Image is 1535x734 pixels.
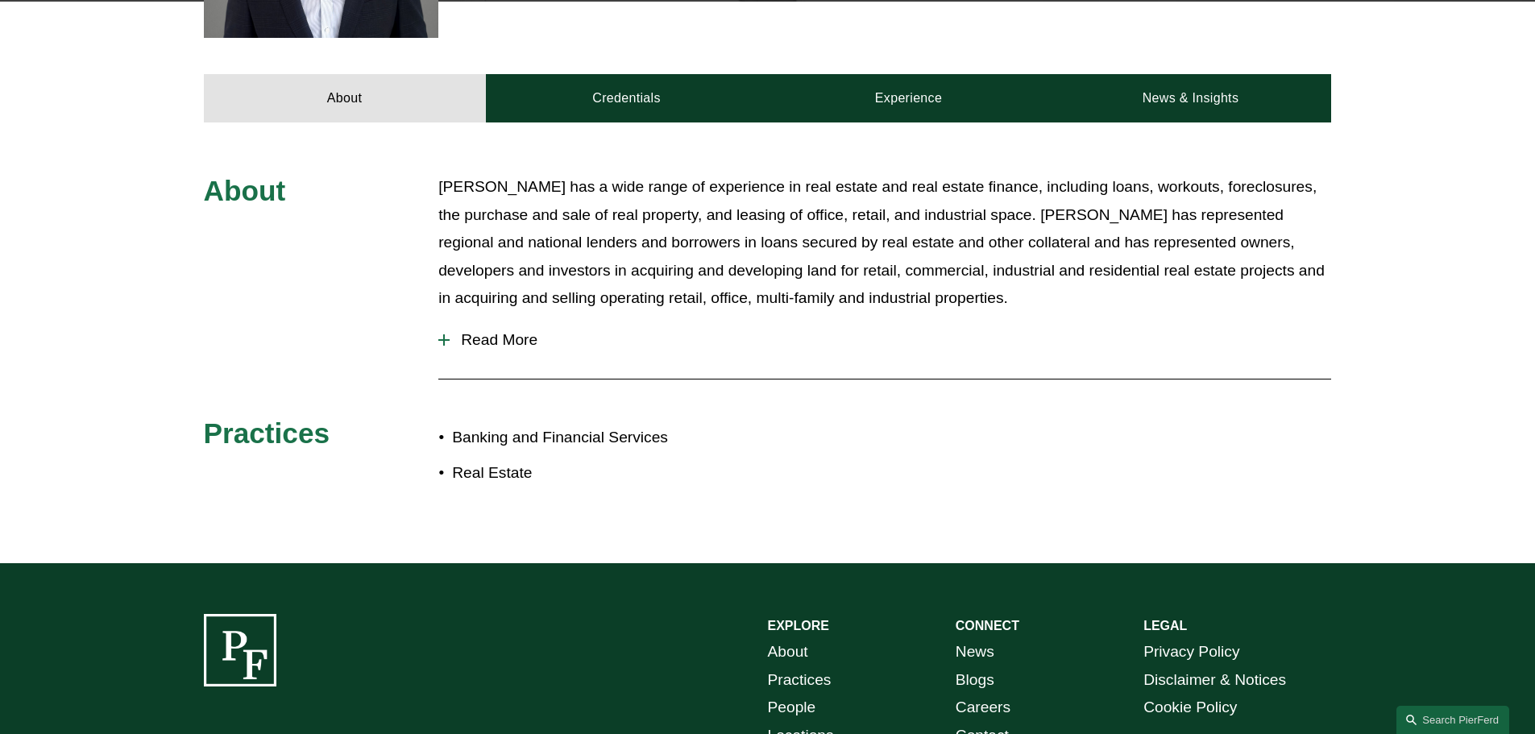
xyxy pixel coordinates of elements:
a: Cookie Policy [1143,694,1237,722]
a: Privacy Policy [1143,638,1239,666]
a: News [956,638,994,666]
strong: CONNECT [956,619,1019,632]
span: Read More [450,331,1331,349]
strong: EXPLORE [768,619,829,632]
p: Banking and Financial Services [452,424,767,452]
a: Disclaimer & Notices [1143,666,1286,695]
a: Credentials [486,74,768,122]
a: Blogs [956,666,994,695]
a: People [768,694,816,722]
a: Careers [956,694,1010,722]
button: Read More [438,319,1331,361]
strong: LEGAL [1143,619,1187,632]
span: About [204,175,286,206]
a: About [768,638,808,666]
a: News & Insights [1049,74,1331,122]
span: Practices [204,417,330,449]
p: Real Estate [452,459,767,487]
p: [PERSON_NAME] has a wide range of experience in real estate and real estate finance, including lo... [438,173,1331,313]
a: About [204,74,486,122]
a: Experience [768,74,1050,122]
a: Search this site [1396,706,1509,734]
a: Practices [768,666,832,695]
